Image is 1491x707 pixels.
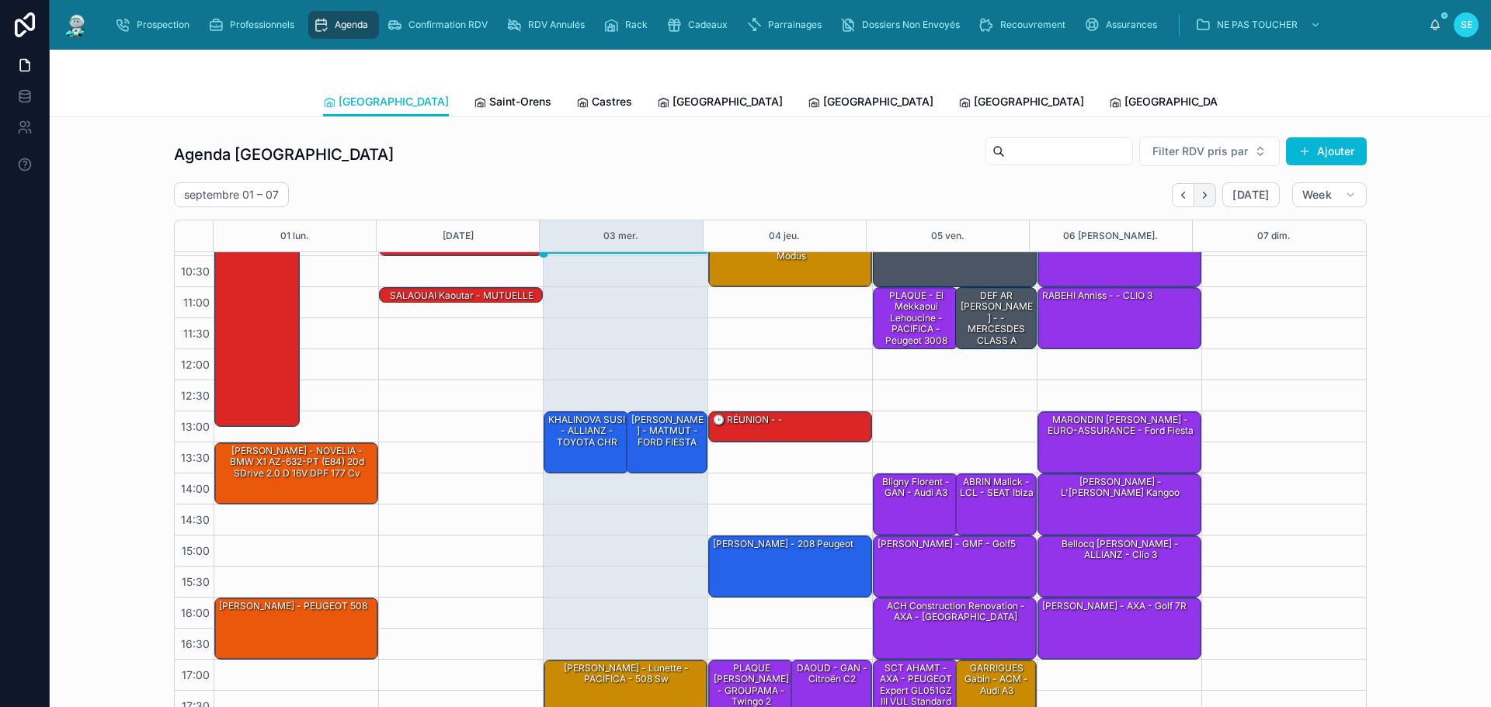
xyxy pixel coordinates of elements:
[217,444,377,480] div: [PERSON_NAME] - NOVELIA - BMW X1 AZ-632-PT (E84) 20d sDrive 2.0 d 16V DPF 177 cv
[956,288,1037,348] div: DEF AR [PERSON_NAME] - - MERCESDES CLASS A
[280,220,309,251] button: 01 lun.
[742,11,832,39] a: Parrainages
[1217,19,1298,31] span: NE PAS TOUCHER
[711,413,784,427] div: 🕒 RÉUNION - -
[862,19,960,31] span: Dossiers Non Envoyés
[308,11,379,39] a: Agenda
[629,413,707,449] div: [PERSON_NAME] - MATMUT - FORD FIESTA
[958,88,1084,119] a: [GEOGRAPHIC_DATA]
[1190,11,1329,39] a: NE PAS TOUCHER
[1152,144,1248,159] span: Filter RDV pris par
[1222,182,1279,207] button: [DATE]
[177,420,214,433] span: 13:00
[1172,183,1194,207] button: Back
[1232,188,1269,202] span: [DATE]
[335,19,368,31] span: Agenda
[1038,288,1201,348] div: RABEHI Anniss - - CLIO 3
[874,474,958,535] div: Bligny Florent - GAN - Audi A3
[1041,599,1188,613] div: [PERSON_NAME] - AXA - Golf 7R
[137,19,189,31] span: Prospection
[1041,413,1200,438] div: MARONDIN [PERSON_NAME] - EURO-ASSURANCE - Ford fiesta
[177,358,214,371] span: 12:00
[673,94,783,109] span: [GEOGRAPHIC_DATA]
[1286,137,1367,165] button: Ajouter
[1041,475,1200,501] div: [PERSON_NAME] - L'[PERSON_NAME] kangoo
[110,11,200,39] a: Prospection
[1000,19,1065,31] span: Recouvrement
[528,19,585,31] span: RDV Annulés
[1038,226,1201,286] div: [PERSON_NAME] - L'OLIVIER - Citroën c3
[215,164,299,426] div: Seb absent la matinée - -
[974,11,1076,39] a: Recouvrement
[380,288,542,303] div: SALAOUAI Kaoutar - MUTUELLE DE POITIERS - Clio 4
[874,288,958,348] div: PLAQUE - El Mekkaoui Lehoucine - PACIFICA - peugeot 3008
[688,19,728,31] span: Cadeaux
[956,474,1037,535] div: ABRIN Malick - LCL - SEAT Ibiza
[958,475,1036,501] div: ABRIN Malick - LCL - SEAT Ibiza
[1292,182,1367,207] button: Week
[203,11,305,39] a: Professionnels
[1063,220,1158,251] div: 06 [PERSON_NAME].
[958,661,1036,698] div: GARRIGUES Gabin - ACM - audi a3
[1038,598,1201,659] div: [PERSON_NAME] - AXA - Golf 7R
[547,413,627,449] div: KHALINOVA SUSI - ALLIANZ - TOYOTA CHR
[339,94,449,109] span: [GEOGRAPHIC_DATA]
[1038,536,1201,597] div: Bellocq [PERSON_NAME] - ALLIANZ - Clio 3
[179,296,214,309] span: 11:00
[443,220,474,251] button: [DATE]
[184,187,279,203] h2: septembre 01 – 07
[931,220,964,251] button: 05 ven.
[711,537,855,551] div: [PERSON_NAME] - 208 Peugeot
[836,11,971,39] a: Dossiers Non Envoyés
[603,220,638,251] button: 03 mer.
[974,94,1084,109] span: [GEOGRAPHIC_DATA]
[769,220,800,251] button: 04 jeu.
[1106,19,1157,31] span: Assurances
[599,11,659,39] a: Rack
[489,94,551,109] span: Saint-Orens
[177,482,214,495] span: 14:00
[1461,19,1472,31] span: SE
[177,606,214,619] span: 16:00
[217,599,369,613] div: [PERSON_NAME] - PEUGEOT 508
[178,544,214,557] span: 15:00
[1041,537,1200,563] div: Bellocq [PERSON_NAME] - ALLIANZ - Clio 3
[662,11,739,39] a: Cadeaux
[177,451,214,464] span: 13:30
[1041,289,1154,303] div: RABEHI Anniss - - CLIO 3
[768,19,822,31] span: Parrainages
[1109,88,1235,119] a: [GEOGRAPHIC_DATA]
[177,637,214,650] span: 16:30
[382,289,541,314] div: SALAOUAI Kaoutar - MUTUELLE DE POITIERS - Clio 4
[958,289,1036,348] div: DEF AR [PERSON_NAME] - - MERCESDES CLASS A
[1079,11,1168,39] a: Assurances
[1194,183,1216,207] button: Next
[230,19,294,31] span: Professionnels
[174,144,394,165] h1: Agenda [GEOGRAPHIC_DATA]
[408,19,488,31] span: Confirmation RDV
[474,88,551,119] a: Saint-Orens
[177,513,214,526] span: 14:30
[382,11,499,39] a: Confirmation RDV
[874,598,1036,659] div: ACH construction renovation - AXA - [GEOGRAPHIC_DATA]
[178,668,214,681] span: 17:00
[876,289,957,348] div: PLAQUE - El Mekkaoui Lehoucine - PACIFICA - peugeot 3008
[179,327,214,340] span: 11:30
[1257,220,1291,251] button: 07 dim.
[808,88,933,119] a: [GEOGRAPHIC_DATA]
[823,94,933,109] span: [GEOGRAPHIC_DATA]
[709,226,871,286] div: PLAQUE - Chapeau [PERSON_NAME] - AXA - Renault modus
[547,661,706,687] div: [PERSON_NAME] - Lunette - PACIFICA - 508 sw
[177,265,214,278] span: 10:30
[625,19,648,31] span: Rack
[794,661,871,687] div: DAOUD - GAN - Citroën C2
[576,88,632,119] a: Castres
[62,12,90,37] img: App logo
